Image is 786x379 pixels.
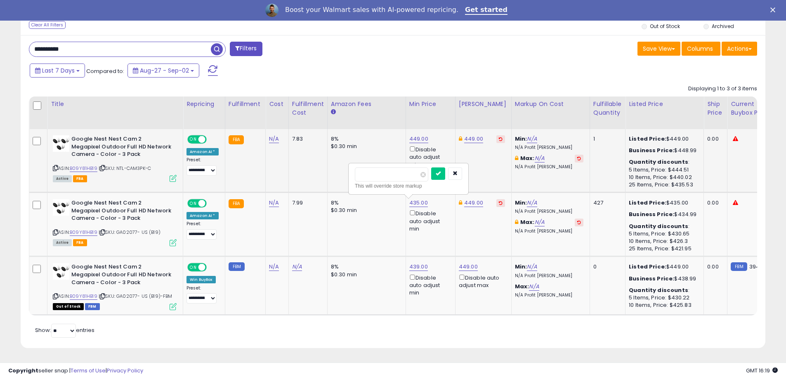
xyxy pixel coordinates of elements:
[746,367,778,374] span: 2025-09-10 16:19 GMT
[35,326,94,334] span: Show: entries
[629,100,700,108] div: Listed Price
[30,64,85,78] button: Last 7 Days
[409,199,428,207] a: 435.00
[331,207,399,214] div: $0.30 min
[629,158,697,166] div: :
[331,100,402,108] div: Amazon Fees
[86,67,124,75] span: Compared to:
[99,165,151,172] span: | SKU: NTL-CAM3PK-C
[515,135,527,143] b: Min:
[527,135,537,143] a: N/A
[535,218,545,226] a: N/A
[629,245,697,252] div: 25 Items, Price: $421.95
[53,303,84,310] span: All listings that are currently out of stock and unavailable for purchase on Amazon
[629,158,688,166] b: Quantity discounts
[637,42,680,56] button: Save View
[409,273,449,297] div: Disable auto adjust min
[71,135,172,160] b: Google Nest Nest Cam 2 Megapixel Outdoor Full HD Network Camera - Color - 3 Pack
[629,263,666,271] b: Listed Price:
[269,135,279,143] a: N/A
[515,199,527,207] b: Min:
[629,166,697,174] div: 5 Items, Price: $444.51
[331,135,399,143] div: 8%
[731,100,773,117] div: Current Buybox Price
[229,100,262,108] div: Fulfillment
[331,143,399,150] div: $0.30 min
[515,228,583,234] p: N/A Profit [PERSON_NAME]
[127,64,199,78] button: Aug-27 - Sep-02
[269,199,279,207] a: N/A
[707,135,721,143] div: 0.00
[186,212,219,219] div: Amazon AI *
[527,199,537,207] a: N/A
[53,239,72,246] span: All listings currently available for purchase on Amazon
[85,303,100,310] span: FBM
[593,135,619,143] div: 1
[140,66,189,75] span: Aug-27 - Sep-02
[520,154,535,162] b: Max:
[682,42,720,56] button: Columns
[520,218,535,226] b: Max:
[770,7,779,12] div: Close
[331,108,336,116] small: Amazon Fees.
[712,23,734,30] label: Archived
[186,221,219,240] div: Preset:
[629,275,697,282] div: $438.99
[629,147,697,154] div: $448.99
[629,222,688,230] b: Quantity discounts
[731,262,747,271] small: FBM
[629,174,697,181] div: 10 Items, Price: $440.02
[515,145,583,151] p: N/A Profit [PERSON_NAME]
[593,199,619,207] div: 427
[629,199,697,207] div: $435.00
[593,263,619,271] div: 0
[629,263,697,271] div: $449.00
[629,275,674,282] b: Business Price:
[515,209,583,214] p: N/A Profit [PERSON_NAME]
[629,146,674,154] b: Business Price:
[8,367,143,375] div: seller snap | |
[629,135,666,143] b: Listed Price:
[188,264,198,271] span: ON
[73,239,87,246] span: FBA
[292,199,321,207] div: 7.99
[99,293,172,299] span: | SKU: GA02077- US (B19)-FBM
[205,200,219,207] span: OFF
[73,175,87,182] span: FBA
[53,175,72,182] span: All listings currently available for purchase on Amazon
[688,85,757,93] div: Displaying 1 to 3 of 3 items
[292,263,302,271] a: N/A
[629,210,674,218] b: Business Price:
[687,45,713,53] span: Columns
[707,199,721,207] div: 0.00
[8,367,38,374] strong: Copyright
[409,263,428,271] a: 439.00
[53,135,69,152] img: 31Ji89HMMqL._SL40_.jpg
[99,229,161,235] span: | SKU: GA02077- US (B19)
[292,100,324,117] div: Fulfillment Cost
[515,263,527,271] b: Min:
[70,293,97,300] a: B09Y81HB19
[629,230,697,238] div: 5 Items, Price: $430.65
[529,282,539,291] a: N/A
[629,223,697,230] div: :
[593,100,622,117] div: Fulfillable Quantity
[409,145,449,169] div: Disable auto adjust min
[53,199,69,216] img: 31Ji89HMMqL._SL40_.jpg
[53,135,177,181] div: ASIN:
[515,164,583,170] p: N/A Profit [PERSON_NAME]
[70,165,97,172] a: B09Y81HB19
[629,287,697,294] div: :
[464,135,483,143] a: 449.00
[71,367,106,374] a: Terms of Use
[186,157,219,176] div: Preset:
[707,263,721,271] div: 0.00
[285,6,458,14] div: Boost your Walmart sales with AI-powered repricing.
[230,42,262,56] button: Filters
[107,367,143,374] a: Privacy Policy
[629,238,697,245] div: 10 Items, Price: $426.3
[269,100,285,108] div: Cost
[292,135,321,143] div: 7.83
[650,23,680,30] label: Out of Stock
[629,294,697,301] div: 5 Items, Price: $430.22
